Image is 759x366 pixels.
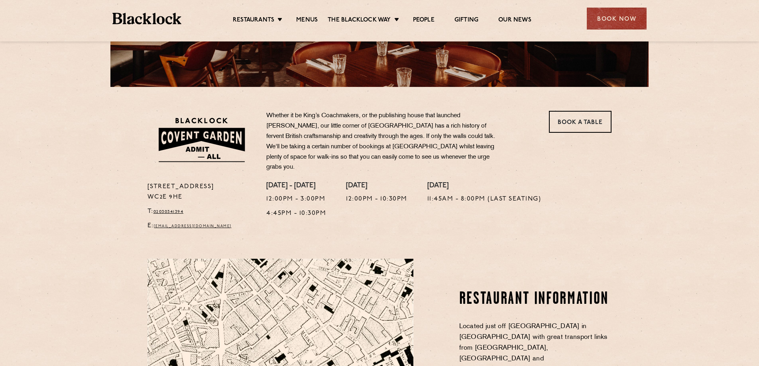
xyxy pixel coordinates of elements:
[266,194,326,205] p: 12:00pm - 3:00pm
[147,207,255,217] p: T:
[454,16,478,25] a: Gifting
[233,16,274,25] a: Restaurants
[459,289,612,309] h2: Restaurant information
[549,111,612,133] a: Book a Table
[587,8,647,30] div: Book Now
[112,13,181,24] img: BL_Textured_Logo-footer-cropped.svg
[346,182,407,191] h4: [DATE]
[413,16,435,25] a: People
[328,16,391,25] a: The Blacklock Way
[153,209,184,214] a: 02030341394
[147,111,255,169] img: BLA_1470_CoventGarden_Website_Solid.svg
[147,182,255,203] p: [STREET_ADDRESS] WC2E 9HE
[266,209,326,219] p: 4:45pm - 10:30pm
[154,224,232,228] a: [EMAIL_ADDRESS][DOMAIN_NAME]
[147,221,255,231] p: E:
[266,111,501,173] p: Whether it be King’s Coachmakers, or the publishing house that launched [PERSON_NAME], our little...
[498,16,531,25] a: Our News
[346,194,407,205] p: 12:00pm - 10:30pm
[296,16,318,25] a: Menus
[427,182,541,191] h4: [DATE]
[427,194,541,205] p: 11:45am - 8:00pm (Last Seating)
[266,182,326,191] h4: [DATE] - [DATE]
